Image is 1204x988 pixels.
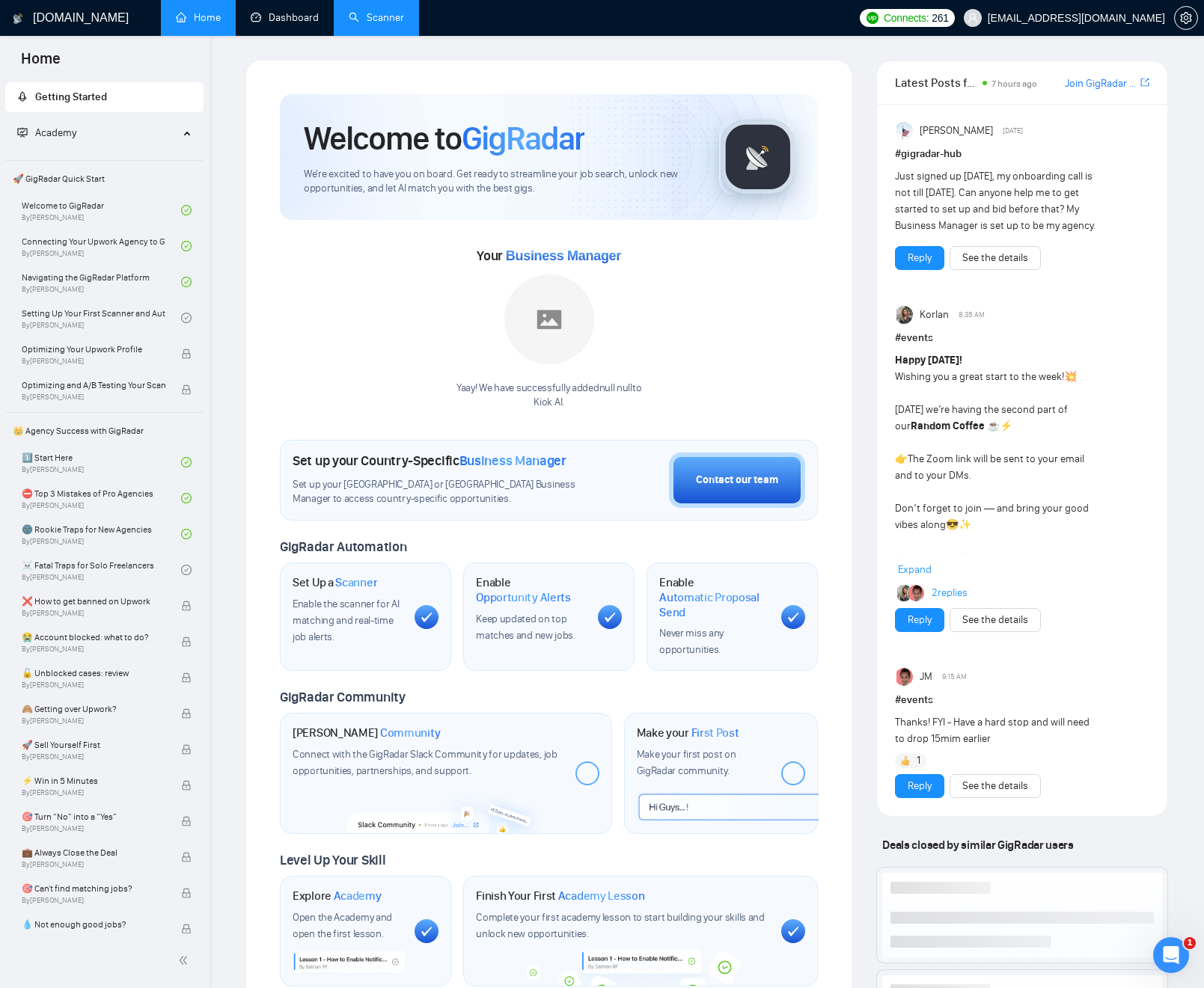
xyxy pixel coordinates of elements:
span: Automatic Proposal Send [659,590,769,619]
span: By [PERSON_NAME] [22,609,165,618]
img: gigradar-logo.png [721,120,795,194]
a: Setting Up Your First Scanner and Auto-BidderBy[PERSON_NAME] [22,301,181,334]
span: Scanner [335,575,377,590]
iframe: Intercom live chat [1153,937,1189,973]
h1: Enable [659,575,769,619]
button: Emoji picker [23,490,35,502]
a: 1️⃣ Start HereBy[PERSON_NAME] [22,446,181,479]
span: By [PERSON_NAME] [22,717,165,725]
span: ☺️ [958,551,971,564]
p: Active in the last 15m [73,19,180,34]
span: JM [920,669,932,685]
span: lock [181,672,192,683]
button: Reply [895,774,944,798]
span: check-circle [181,529,192,539]
span: Academy [17,126,76,139]
img: academy-bg.png [518,949,766,986]
button: Upload attachment [71,490,83,502]
span: 7 hours ago [991,79,1037,89]
div: "Automation" is mentioned 20 times on my profile. Im not sure why this believes it is not optimiz... [66,233,275,292]
span: 💧 Not enough good jobs? [22,917,165,932]
span: Make your first post on GigRadar community. [637,748,736,777]
span: check-circle [181,565,192,575]
div: jmichelvan@gmail.com says… [12,76,287,303]
h1: Set up your Country-Specific [293,452,566,469]
span: check-circle [181,241,192,251]
span: lock [181,636,192,647]
span: By [PERSON_NAME] [22,681,165,690]
h1: # gigradar-hub [895,146,1149,162]
div: jmichelvan@gmail.com says… [12,302,287,347]
span: check-circle [181,277,192,287]
span: 💼 Always Close the Deal [22,845,165,860]
div: Just signed up [DATE], my onboarding call is not till [DATE]. Can anyone help me to get started t... [895,168,1098,234]
a: searchScanner [349,11,404,24]
img: Anisuzzaman Khan [896,122,914,140]
a: homeHome [176,11,221,24]
span: First Post [691,725,739,740]
a: See the details [962,778,1028,794]
h1: Dima [73,7,103,19]
span: By [PERSON_NAME] [22,932,165,941]
h1: Finish Your First [476,889,644,903]
span: Complete your first academy lesson to start building your skills and unlock new opportunities. [476,911,765,940]
img: JM [896,668,914,686]
h1: Enable [476,575,586,604]
img: Korlan [896,306,914,324]
span: lock [181,852,192,862]
h1: Welcome to [304,118,584,159]
span: ❌ How to get banned on Upwork [22,594,165,609]
span: 👉 [895,452,908,465]
div: "Automation" is mentioned 20 times on my profile. Im not sure why this believes it is not optimiz... [54,76,287,301]
span: By [PERSON_NAME] [22,824,165,833]
span: [DATE] [1003,124,1023,138]
span: 💥 [1064,370,1077,383]
textarea: Message… [13,458,287,484]
span: lock [181,601,192,611]
span: Academy [35,126,76,139]
span: We're excited to have you on board. Get ready to streamline your job search, unlock new opportuni... [304,168,695,196]
span: By [PERSON_NAME] [22,393,165,402]
div: Dima says… [12,367,287,609]
div: can you please check it? [147,311,275,326]
div: Contact our team [696,472,778,488]
a: dashboardDashboard [251,11,319,24]
span: check-circle [181,313,192,323]
span: Optimizing and A/B Testing Your Scanner for Better Results [22,378,165,393]
span: 8:35 AM [959,308,985,322]
a: Welcome to GigRadarBy[PERSON_NAME] [22,194,181,227]
span: lock [181,780,192,791]
span: Enable the scanner for AI matching and real-time job alerts. [293,598,400,643]
a: 2replies [932,586,968,601]
div: [DATE] [12,56,287,76]
span: Expand [898,563,932,576]
span: 😎 [946,518,959,531]
span: fund-projection-screen [17,127,28,138]
span: ⚡ Win in 5 Minutes [22,773,165,788]
span: lock [181,924,192,934]
button: Reply [895,608,944,632]
span: ☕ [987,420,1000,432]
span: 🎯 Turn “No” into a “Yes” [22,809,165,824]
img: JM [909,585,926,601]
div: can you please check it? [135,302,287,335]
span: lock [181,384,192,395]
a: 🌚 Rookie Traps for New AgenciesBy[PERSON_NAME] [22,518,181,550]
span: 🎯 Can't find matching jobs? [22,881,165,896]
button: Reply [895,246,944,270]
span: Keep updated on top matches and new jobs. [476,613,575,642]
span: lock [181,744,192,755]
span: By [PERSON_NAME] [22,896,165,905]
button: Contact our team [669,452,805,508]
span: Business Manager [459,452,566,469]
span: By [PERSON_NAME] [22,357,165,366]
a: Reply [908,778,932,794]
button: See the details [950,774,1041,798]
a: Navigating the GigRadar PlatformBy[PERSON_NAME] [22,266,181,298]
button: setting [1174,6,1198,30]
span: lock [181,888,192,898]
div: Yaay! We have successfully added null null to [456,381,641,410]
span: 🔓 Unblocked cases: review [22,666,165,681]
span: user [968,13,978,23]
button: go back [10,6,38,34]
